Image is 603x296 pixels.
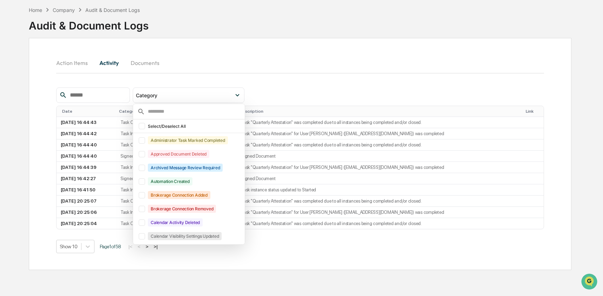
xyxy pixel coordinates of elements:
[116,117,182,128] td: Task Closed
[237,139,520,151] td: Task "Quarterly Attestation" was completed due to all instances being completed and/or closed.
[14,102,44,109] span: Data Lookup
[237,196,520,207] td: Task "Quarterly Attestation" was completed due to all instances being completed and/or closed.
[57,207,116,218] td: [DATE] 20:25:06
[29,14,149,32] div: Audit & Document Logs
[56,54,93,71] button: Action Items
[7,103,13,108] div: 🔎
[237,162,520,173] td: Task "Quarterly Attestation" for User [PERSON_NAME] ([EMAIL_ADDRESS][DOMAIN_NAME]) was completed
[57,162,116,173] td: [DATE] 16:44:39
[70,119,85,124] span: Pylon
[100,244,121,249] span: Page 1 of 58
[57,184,116,196] td: [DATE] 16:41:50
[7,54,20,66] img: 1746055101610-c473b297-6a78-478c-a979-82029cc54cd1
[57,117,116,128] td: [DATE] 16:44:43
[4,86,48,98] a: 🖐️Preclearance
[148,124,241,129] div: Select/Deselect All
[116,139,182,151] td: Task Closed
[85,7,140,13] div: Audit & Document Logs
[126,244,135,250] button: |<
[7,89,13,95] div: 🖐️
[51,89,57,95] div: 🗄️
[57,218,116,229] td: [DATE] 20:25:04
[58,88,87,96] span: Attestations
[116,218,182,229] td: Task Closed
[148,177,192,185] div: Automation Created
[57,173,116,184] td: [DATE] 16:42:27
[56,54,544,71] div: secondary tabs example
[7,15,128,26] p: How can we help?
[57,128,116,139] td: [DATE] 16:44:42
[57,139,116,151] td: [DATE] 16:44:40
[93,54,125,71] button: Activity
[4,99,47,112] a: 🔎Data Lookup
[48,86,90,98] a: 🗄️Attestations
[237,218,520,229] td: Task "Quarterly Attestation" was completed due to all instances being completed and/or closed.
[57,151,116,162] td: [DATE] 16:44:40
[24,61,89,66] div: We're available if you need us!
[24,54,115,61] div: Start new chat
[581,273,599,292] iframe: Open customer support
[148,150,209,158] div: Approved Document Deleted
[144,244,151,250] button: >
[526,109,541,114] div: Link
[119,109,179,114] div: Category
[53,7,75,13] div: Company
[237,207,520,218] td: Task "Quarterly Attestation" for User [PERSON_NAME] ([EMAIL_ADDRESS][DOMAIN_NAME]) was completed
[136,92,157,98] span: Category
[148,232,222,240] div: Calendar Visibility Settings Updated
[136,244,143,250] button: <
[116,128,182,139] td: Task Instance Closed
[148,205,216,213] div: Brokerage Connection Removed
[119,56,128,64] button: Start new chat
[240,109,517,114] div: Description
[116,173,182,184] td: Signed Document
[148,191,210,199] div: Brokerage Connection Added
[116,207,182,218] td: Task Instance Closed
[237,184,520,196] td: Task instance status updated to Started
[237,151,520,162] td: Signed Document
[148,136,228,144] div: Administrator Task Marked Completed
[116,162,182,173] td: Task Instance Closed
[50,119,85,124] a: Powered byPylon
[148,218,203,226] div: Calendar Activity Deleted
[116,151,182,162] td: Signed Document
[152,244,160,250] button: >|
[237,117,520,128] td: Task "Quarterly Attestation" was completed due to all instances being completed and/or closed.
[29,7,42,13] div: Home
[57,196,116,207] td: [DATE] 20:25:07
[116,196,182,207] td: Task Closed
[125,54,165,71] button: Documents
[62,109,113,114] div: Date
[237,173,520,184] td: Signed Document
[237,128,520,139] td: Task "Quarterly Attestation" for User [PERSON_NAME] ([EMAIL_ADDRESS][DOMAIN_NAME]) was completed
[116,184,182,196] td: Task Instance Edited
[14,88,45,96] span: Preclearance
[148,164,223,172] div: Archived Message Review Required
